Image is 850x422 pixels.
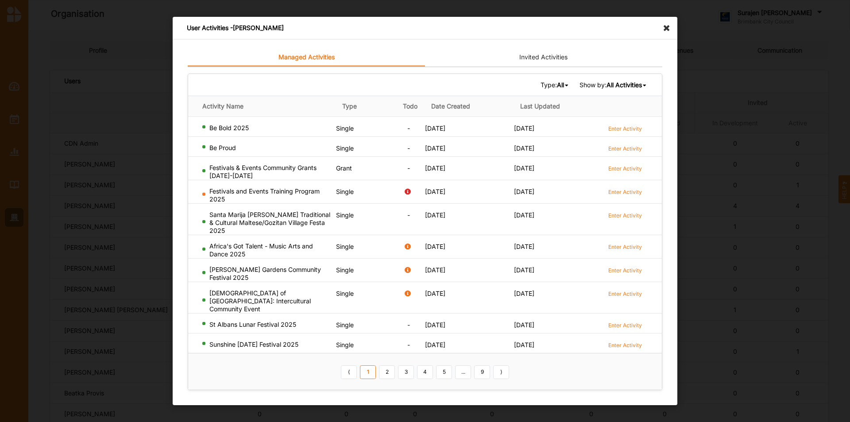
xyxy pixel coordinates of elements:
div: Sunshine [DATE] Festival 2025 [202,341,332,348]
span: Single [336,144,354,152]
a: 2 [379,365,395,379]
span: [DATE] [514,124,534,132]
span: - [407,321,410,329]
span: - [407,341,410,348]
label: Enter Activity [608,290,642,298]
a: 5 [436,365,452,379]
span: [DATE] [425,290,445,297]
div: Pagination Navigation [340,364,511,379]
span: [DATE] [514,243,534,250]
span: [DATE] [514,211,534,219]
span: Single [336,124,354,132]
span: Type: [541,81,570,89]
div: [DEMOGRAPHIC_DATA] of [GEOGRAPHIC_DATA]: Intercultural Community Event [202,289,332,313]
span: Single [336,266,354,274]
span: Single [336,290,354,297]
th: Activity Name [188,96,336,116]
a: 9 [474,365,490,379]
span: [DATE] [514,290,534,297]
span: [DATE] [514,341,534,348]
span: [DATE] [425,164,445,172]
label: Enter Activity [608,321,642,329]
a: Enter Activity [608,164,642,172]
span: Single [336,341,354,348]
div: Festivals & Events Community Grants [DATE]-[DATE] [202,164,332,180]
label: Enter Activity [608,341,642,349]
span: Single [336,243,354,250]
span: [DATE] [425,144,445,152]
span: [DATE] [425,266,445,274]
label: Enter Activity [608,165,642,172]
label: Enter Activity [608,212,642,219]
span: Single [336,211,354,219]
a: Enter Activity [608,124,642,132]
a: Enter Activity [608,289,642,298]
a: Enter Activity [608,211,642,219]
div: [PERSON_NAME] Gardens Community Festival 2025 [202,266,332,282]
div: Festivals and Events Training Program 2025 [202,187,332,203]
span: [DATE] [425,321,445,329]
div: Be Proud [202,144,332,152]
span: - [407,164,410,172]
span: [DATE] [514,266,534,274]
b: All [557,81,564,89]
div: User Activities - [PERSON_NAME] [173,17,677,39]
label: Enter Activity [608,145,642,152]
label: Enter Activity [608,243,642,251]
span: [DATE] [425,188,445,195]
span: Show by: [580,81,648,89]
span: Single [336,188,354,195]
span: Single [336,321,354,329]
th: Date Created [425,96,514,116]
a: Invited Activities [425,49,662,66]
th: Todo [395,96,425,116]
div: Be Bold 2025 [202,124,332,132]
a: Previous item [341,365,357,379]
span: [DATE] [425,341,445,348]
span: - [407,211,410,219]
a: ... [455,365,471,379]
a: 1 [360,365,376,379]
label: Enter Activity [608,125,642,132]
span: [DATE] [514,188,534,195]
span: Grant [336,164,352,172]
span: [DATE] [425,211,445,219]
a: Enter Activity [608,266,642,274]
span: - [407,124,410,132]
span: [DATE] [425,124,445,132]
a: Next item [493,365,509,379]
span: [DATE] [514,164,534,172]
label: Enter Activity [608,267,642,274]
a: Managed Activities [188,49,425,66]
label: Enter Activity [608,188,642,196]
th: Type [336,96,395,116]
b: All Activities [607,81,642,89]
span: [DATE] [425,243,445,250]
span: [DATE] [514,321,534,329]
th: Last Updated [514,96,603,116]
a: Enter Activity [608,144,642,152]
a: 3 [398,365,414,379]
span: [DATE] [514,144,534,152]
a: 4 [417,365,433,379]
span: - [407,144,410,152]
div: Santa Marija [PERSON_NAME] Traditional & Cultural Maltese/Gozitan Village Festa 2025 [202,211,332,235]
div: St Albans Lunar Festival 2025 [202,321,332,329]
div: Africa's Got Talent - Music Arts and Dance 2025 [202,242,332,258]
a: Enter Activity [608,187,642,196]
a: Enter Activity [608,242,642,251]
